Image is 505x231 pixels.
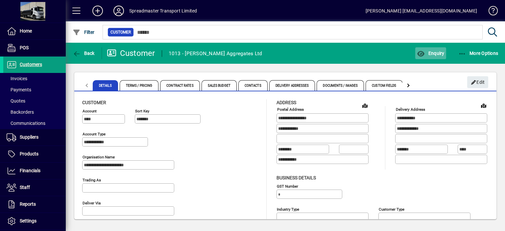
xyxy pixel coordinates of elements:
span: Details [93,80,118,91]
mat-label: GST Number [277,184,298,188]
span: Business details [277,175,316,180]
span: More Options [458,51,498,56]
a: Financials [3,163,66,179]
span: Customers [20,62,42,67]
a: Reports [3,196,66,213]
span: Back [73,51,95,56]
span: Terms / Pricing [120,80,159,91]
span: Financials [20,168,40,173]
span: Sales Budget [202,80,237,91]
button: Edit [467,76,488,88]
a: Staff [3,179,66,196]
div: 1013 - [PERSON_NAME] Aggregates Ltd [169,48,262,59]
a: Products [3,146,66,162]
span: Backorders [7,109,34,115]
a: Backorders [3,106,66,118]
span: Reports [20,201,36,207]
mat-label: Customer type [379,207,404,211]
button: Filter [71,26,96,38]
mat-label: Industry type [277,207,299,211]
span: Enquiry [417,51,444,56]
button: More Options [457,47,500,59]
span: Documents / Images [317,80,364,91]
mat-label: Deliver via [83,201,101,205]
span: Contacts [238,80,268,91]
a: View on map [360,100,370,111]
a: POS [3,40,66,56]
button: Profile [108,5,129,17]
span: Customer [110,29,131,35]
mat-label: Account [83,109,97,113]
span: Custom Fields [366,80,402,91]
a: Invoices [3,73,66,84]
span: Address [277,100,296,105]
a: Settings [3,213,66,229]
span: POS [20,45,29,50]
a: Knowledge Base [484,1,497,23]
span: Products [20,151,38,156]
mat-label: Sort key [135,109,149,113]
span: Suppliers [20,134,38,140]
mat-label: Account Type [83,132,106,136]
span: Settings [20,218,36,223]
app-page-header-button: Back [66,47,102,59]
div: [PERSON_NAME] [EMAIL_ADDRESS][DOMAIN_NAME] [366,6,477,16]
button: Back [71,47,96,59]
a: Communications [3,118,66,129]
button: Enquiry [415,47,446,59]
a: Quotes [3,95,66,106]
button: Add [87,5,108,17]
span: Contract Rates [160,80,200,91]
a: Home [3,23,66,39]
a: Suppliers [3,129,66,146]
span: Delivery Addresses [269,80,315,91]
mat-label: Organisation name [83,155,115,159]
mat-label: Trading as [83,178,101,182]
span: Home [20,28,32,34]
span: Payments [7,87,31,92]
span: Communications [7,121,45,126]
a: View on map [478,100,489,111]
a: Payments [3,84,66,95]
span: Staff [20,185,30,190]
span: Quotes [7,98,25,104]
span: Edit [471,77,485,88]
span: Customer [82,100,106,105]
div: Spreadmaster Transport Limited [129,6,197,16]
span: Invoices [7,76,27,81]
div: Customer [107,48,155,58]
span: Filter [73,30,95,35]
